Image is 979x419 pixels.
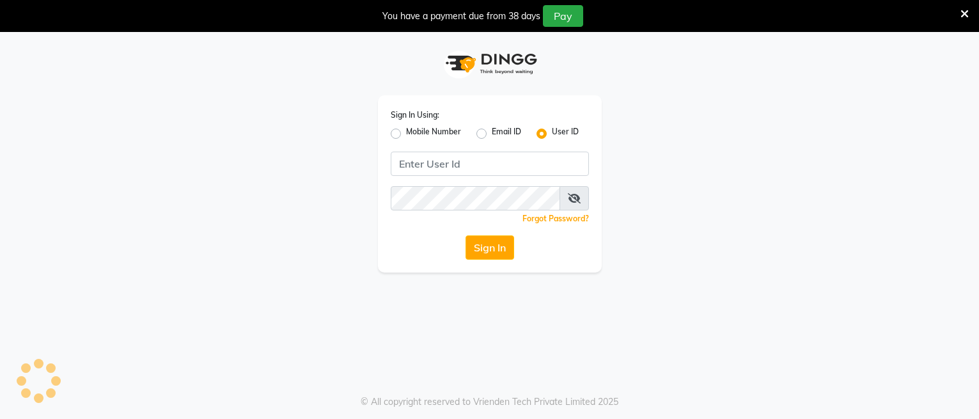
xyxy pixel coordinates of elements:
a: Forgot Password? [522,214,589,223]
button: Pay [543,5,583,27]
label: Sign In Using: [391,109,439,121]
label: Mobile Number [406,126,461,141]
label: Email ID [492,126,521,141]
div: You have a payment due from 38 days [382,10,540,23]
input: Username [391,186,560,210]
img: logo1.svg [439,45,541,83]
button: Sign In [466,235,514,260]
label: User ID [552,126,579,141]
input: Username [391,152,589,176]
